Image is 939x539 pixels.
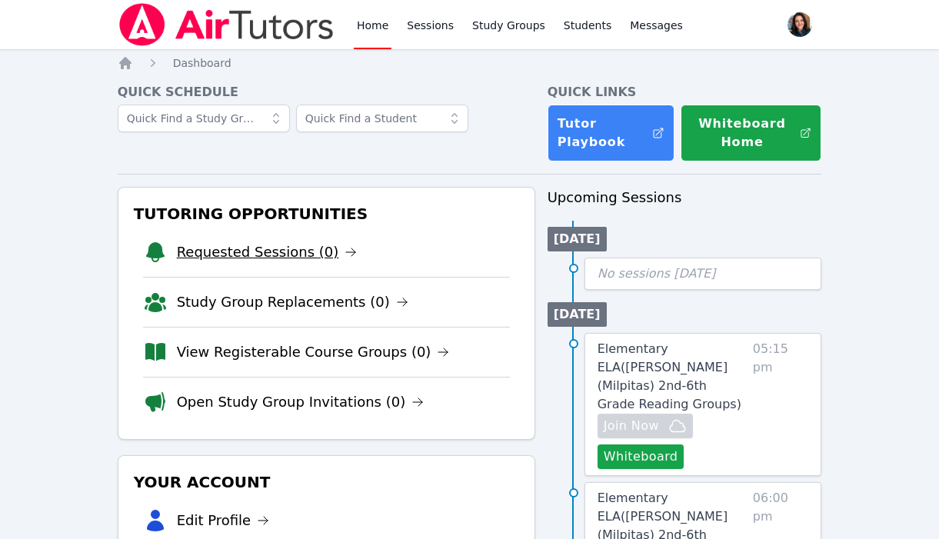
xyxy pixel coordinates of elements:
h4: Quick Schedule [118,83,535,101]
span: 05:15 pm [753,340,809,469]
a: Elementary ELA([PERSON_NAME] (Milpitas) 2nd-6th Grade Reading Groups) [598,340,747,414]
a: Edit Profile [177,510,270,531]
a: Tutor Playbook [548,105,674,161]
span: Dashboard [173,57,231,69]
img: Air Tutors [118,3,335,46]
button: Join Now [598,414,693,438]
a: Dashboard [173,55,231,71]
input: Quick Find a Study Group [118,105,290,132]
span: Elementary ELA ( [PERSON_NAME] (Milpitas) 2nd-6th Grade Reading Groups ) [598,341,741,411]
span: Messages [630,18,683,33]
h3: Upcoming Sessions [548,187,822,208]
h3: Your Account [131,468,522,496]
span: No sessions [DATE] [598,266,716,281]
span: Join Now [604,417,659,435]
li: [DATE] [548,227,607,251]
button: Whiteboard [598,444,684,469]
li: [DATE] [548,302,607,327]
h4: Quick Links [548,83,822,101]
h3: Tutoring Opportunities [131,200,522,228]
a: View Registerable Course Groups (0) [177,341,450,363]
button: Whiteboard Home [681,105,821,161]
a: Study Group Replacements (0) [177,291,408,313]
nav: Breadcrumb [118,55,822,71]
a: Requested Sessions (0) [177,241,358,263]
input: Quick Find a Student [296,105,468,132]
a: Open Study Group Invitations (0) [177,391,425,413]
